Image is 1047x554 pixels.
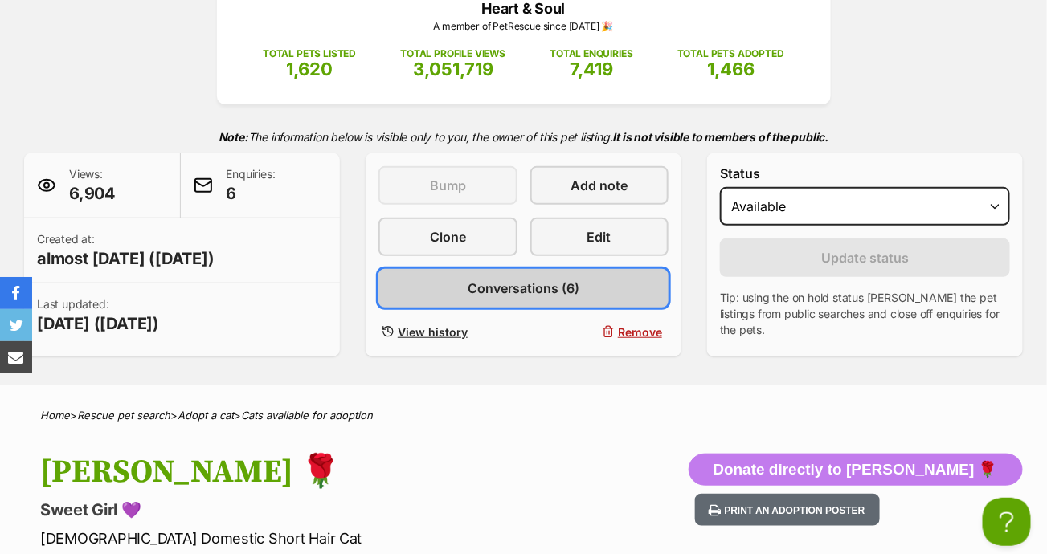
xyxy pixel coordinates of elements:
[400,47,505,61] p: TOTAL PROFILE VIEWS
[40,499,640,521] p: Sweet Girl 💜
[468,279,579,298] span: Conversations (6)
[378,320,517,344] a: View history
[530,320,669,344] button: Remove
[821,248,909,267] span: Update status
[226,166,275,205] p: Enquiries:
[413,59,493,79] span: 3,051,719
[378,166,517,205] button: Bump
[77,409,170,422] a: Rescue pet search
[263,47,356,61] p: TOTAL PETS LISTED
[69,166,116,205] p: Views:
[571,176,628,195] span: Add note
[226,182,275,205] span: 6
[378,269,669,308] a: Conversations (6)
[219,130,248,144] strong: Note:
[430,176,466,195] span: Bump
[720,290,1010,338] p: Tip: using the on hold status [PERSON_NAME] the pet listings from public searches and close off e...
[24,120,1023,153] p: The information below is visible only to you, the owner of this pet listing.
[178,409,234,422] a: Adopt a cat
[37,296,159,335] p: Last updated:
[286,59,333,79] span: 1,620
[241,19,807,34] p: A member of PetRescue since [DATE] 🎉
[550,47,632,61] p: TOTAL ENQUIRIES
[241,409,373,422] a: Cats available for adoption
[613,130,829,144] strong: It is not visible to members of the public.
[40,409,70,422] a: Home
[689,454,1023,486] button: Donate directly to [PERSON_NAME] 🌹
[677,47,784,61] p: TOTAL PETS ADOPTED
[587,227,611,246] span: Edit
[69,182,116,205] span: 6,904
[398,324,468,340] span: View history
[378,218,517,256] a: Clone
[618,324,662,340] span: Remove
[983,498,1031,546] iframe: Help Scout Beacon - Open
[430,227,466,246] span: Clone
[720,238,1010,277] button: Update status
[530,166,669,205] a: Add note
[37,312,159,335] span: [DATE] ([DATE])
[40,528,640,549] p: [DEMOGRAPHIC_DATA] Domestic Short Hair Cat
[720,166,1010,181] label: Status
[40,454,640,491] h1: [PERSON_NAME] 🌹
[37,247,215,270] span: almost [DATE] ([DATE])
[37,231,215,270] p: Created at:
[570,59,613,79] span: 7,419
[530,218,669,256] a: Edit
[695,494,880,527] button: Print an adoption poster
[707,59,755,79] span: 1,466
